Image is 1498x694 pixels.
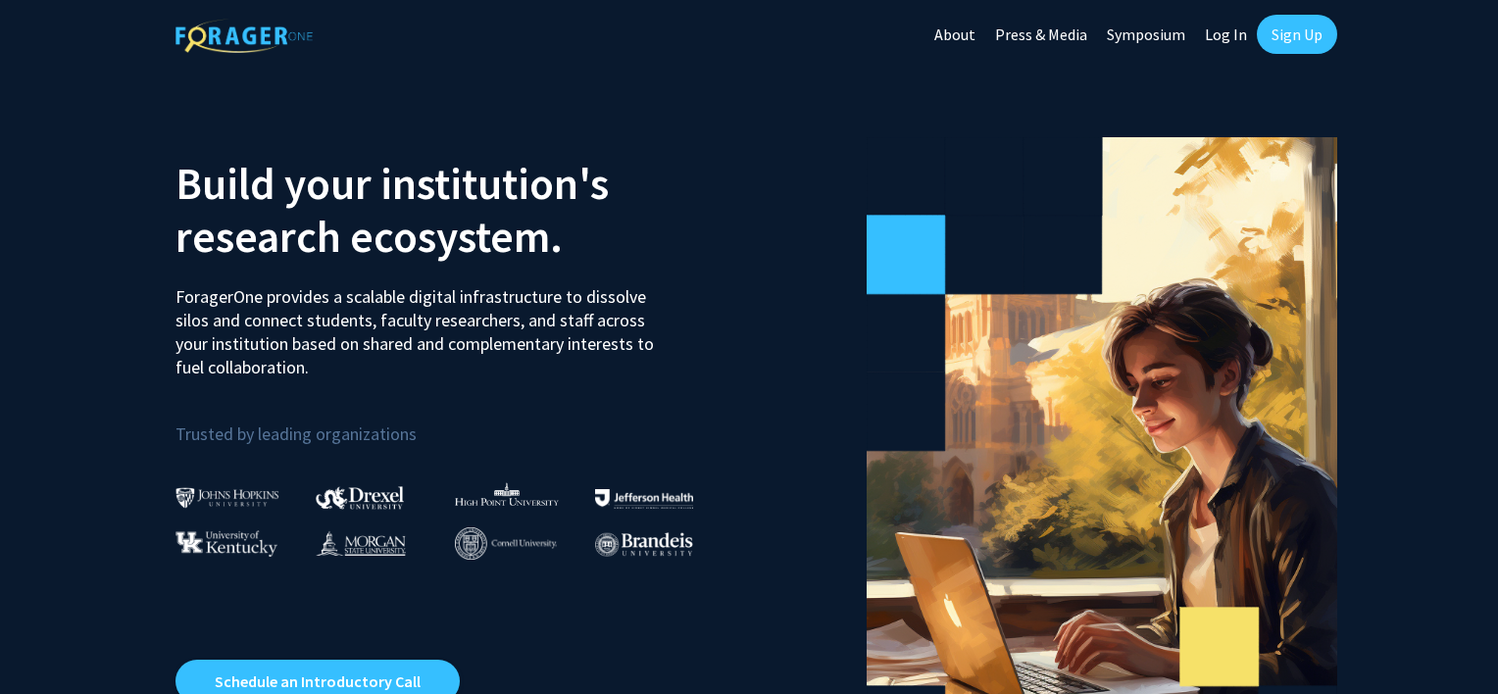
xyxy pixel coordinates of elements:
p: Trusted by leading organizations [175,395,734,449]
img: Brandeis University [595,532,693,557]
img: Johns Hopkins University [175,487,279,508]
img: ForagerOne Logo [175,19,313,53]
img: Thomas Jefferson University [595,489,693,508]
p: ForagerOne provides a scalable digital infrastructure to dissolve silos and connect students, fac... [175,271,668,379]
img: Morgan State University [316,530,406,556]
img: High Point University [455,482,559,506]
img: Cornell University [455,527,557,560]
h2: Build your institution's research ecosystem. [175,157,734,263]
img: University of Kentucky [175,530,277,557]
a: Sign Up [1257,15,1337,54]
img: Drexel University [316,486,404,509]
iframe: Chat [15,606,83,679]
